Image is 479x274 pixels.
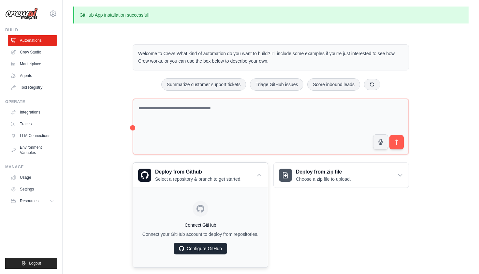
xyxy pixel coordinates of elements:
div: Operate [5,99,57,104]
a: Environment Variables [8,142,57,158]
button: Triage GitHub issues [250,78,303,91]
span: Logout [29,261,41,266]
a: LLM Connections [8,130,57,141]
a: Crew Studio [8,47,57,57]
a: Agents [8,70,57,81]
a: Configure GitHub [174,243,227,254]
a: Automations [8,35,57,46]
button: Summarize customer support tickets [161,78,246,91]
a: Tool Registry [8,82,57,93]
p: Welcome to Crew! What kind of automation do you want to build? I'll include some examples if you'... [138,50,403,65]
a: Integrations [8,107,57,117]
p: Choose a zip file to upload. [296,176,351,182]
span: Resources [20,198,38,204]
h3: Deploy from Github [155,168,241,176]
a: Marketplace [8,59,57,69]
div: Build [5,27,57,33]
p: Connect your GitHub account to deploy from repositories. [138,231,263,237]
iframe: Chat Widget [446,243,479,274]
p: Select a repository & branch to get started. [155,176,241,182]
button: Logout [5,258,57,269]
img: Logo [5,8,38,20]
p: GitHub App installation successful! [73,7,469,23]
button: Score inbound leads [307,78,360,91]
div: Manage [5,164,57,170]
a: Settings [8,184,57,194]
h3: Deploy from zip file [296,168,351,176]
button: Resources [8,196,57,206]
a: Traces [8,119,57,129]
a: Usage [8,172,57,183]
h4: Connect GitHub [138,222,263,228]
